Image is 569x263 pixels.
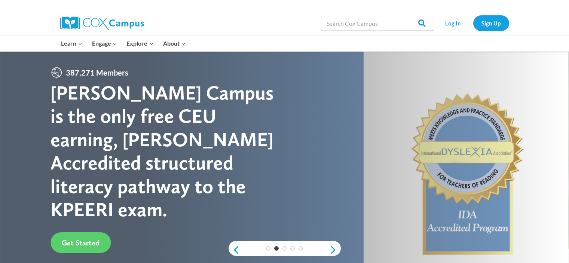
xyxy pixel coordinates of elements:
[290,246,295,251] a: 4
[437,15,469,31] a: Log In
[266,246,270,251] a: 1
[60,16,144,30] img: Cox Campus
[51,81,284,221] div: [PERSON_NAME] Campus is the only free CEU earning, [PERSON_NAME] Accredited structured literacy p...
[61,39,82,48] span: Learn
[229,245,240,254] a: previous
[473,15,509,31] a: Sign Up
[282,246,287,251] a: 3
[92,39,117,48] span: Engage
[321,16,433,31] input: Search Cox Campus
[330,245,341,254] a: next
[51,232,111,253] a: Get Started
[163,39,186,48] span: About
[299,246,303,251] a: 5
[56,36,190,51] nav: Primary Navigation
[63,67,131,79] span: 387,271 Members
[437,15,509,31] nav: Secondary Navigation
[229,242,341,257] div: content slider buttons
[126,39,153,48] span: Explore
[274,246,279,251] a: 2
[62,238,100,247] span: Get Started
